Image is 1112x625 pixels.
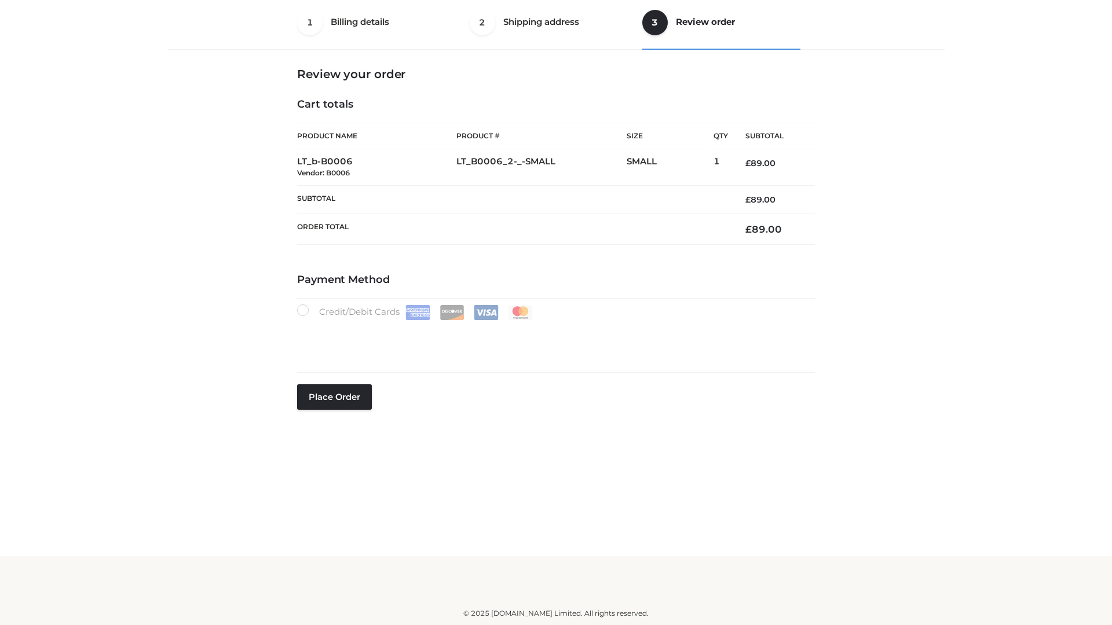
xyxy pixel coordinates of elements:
td: SMALL [627,149,714,186]
th: Subtotal [297,185,728,214]
iframe: Secure payment input frame [295,318,813,360]
div: © 2025 [DOMAIN_NAME] Limited. All rights reserved. [172,608,940,619]
th: Product Name [297,123,456,149]
img: Discover [440,305,464,320]
h4: Cart totals [297,98,815,111]
button: Place order [297,384,372,410]
td: LT_B0006_2-_-SMALL [456,149,627,186]
span: £ [745,158,751,168]
img: Amex [405,305,430,320]
img: Visa [474,305,499,320]
td: 1 [714,149,728,186]
label: Credit/Debit Cards [297,304,534,320]
img: Mastercard [508,305,533,320]
td: LT_b-B0006 [297,149,456,186]
th: Subtotal [728,123,815,149]
th: Order Total [297,214,728,245]
bdi: 89.00 [745,223,782,235]
th: Size [627,123,708,149]
h3: Review your order [297,67,815,81]
th: Qty [714,123,728,149]
span: £ [745,223,752,235]
small: Vendor: B0006 [297,168,350,177]
bdi: 89.00 [745,194,776,205]
th: Product # [456,123,627,149]
h4: Payment Method [297,274,815,286]
bdi: 89.00 [745,158,776,168]
span: £ [745,194,751,205]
